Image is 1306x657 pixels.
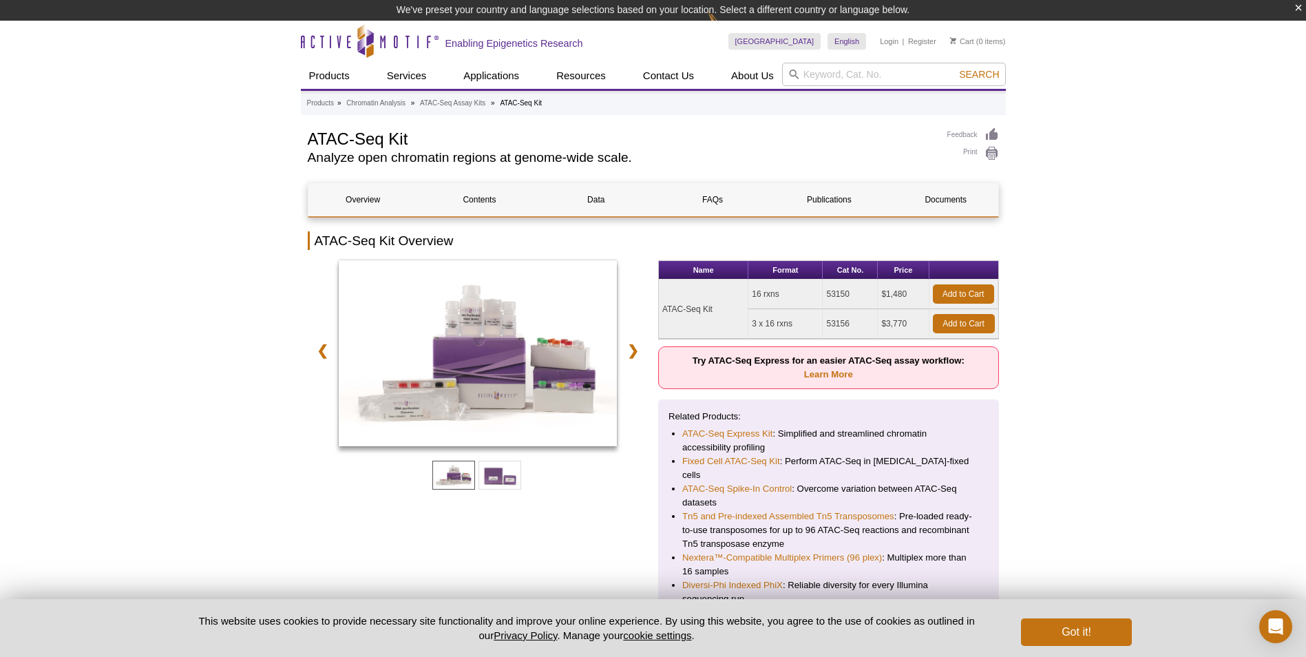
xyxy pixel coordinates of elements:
[878,309,929,339] td: $3,770
[728,33,821,50] a: [GEOGRAPHIC_DATA]
[878,280,929,309] td: $1,480
[748,309,823,339] td: 3 x 16 rxns
[908,36,936,46] a: Register
[708,10,744,43] img: Change Here
[947,127,999,143] a: Feedback
[823,309,878,339] td: 53156
[1021,618,1131,646] button: Got it!
[682,551,882,565] a: Nextera™-Compatible Multiplex Primers (96 plex)
[175,614,999,643] p: This website uses cookies to provide necessary site functionality and improve your online experie...
[307,97,334,109] a: Products
[950,37,956,44] img: Your Cart
[308,152,934,164] h2: Analyze open chromatin regions at genome-wide scale.
[880,36,898,46] a: Login
[782,63,1006,86] input: Keyword, Cat. No.
[804,369,853,379] a: Learn More
[682,427,772,441] a: ATAC-Seq Express Kit
[339,260,618,450] a: ATAC-Seq Kit
[659,261,748,280] th: Name
[346,97,406,109] a: Chromatin Analysis
[420,97,485,109] a: ATAC-Seq Assay Kits
[494,629,557,641] a: Privacy Policy
[548,63,614,89] a: Resources
[682,551,975,578] li: : Multiplex more than 16 samples
[682,427,975,455] li: : Simplified and streamlined chromatin accessibility profiling
[682,482,792,496] a: ATAC-Seq Spike-In Control
[308,183,418,216] a: Overview
[950,33,1006,50] li: (0 items)
[959,69,999,80] span: Search
[723,63,782,89] a: About Us
[933,314,995,333] a: Add to Cart
[500,99,542,107] li: ATAC-Seq Kit
[682,455,975,482] li: : Perform ATAC-Seq in [MEDICAL_DATA]-fixed cells
[445,37,583,50] h2: Enabling Epigenetics Research
[748,280,823,309] td: 16 rxns
[308,231,999,250] h2: ATAC-Seq Kit Overview
[682,510,894,523] a: Tn5 and Pre-indexed Assembled Tn5 Transposomes
[682,482,975,510] li: : Overcome variation between ATAC-Seq datasets
[668,410,989,424] p: Related Products:
[748,261,823,280] th: Format
[379,63,435,89] a: Services
[878,261,929,280] th: Price
[682,455,780,468] a: Fixed Cell ATAC-Seq Kit
[659,280,748,339] td: ATAC-Seq Kit
[657,183,767,216] a: FAQs
[947,146,999,161] a: Print
[1259,610,1292,643] div: Open Intercom Messenger
[955,68,1003,81] button: Search
[823,261,878,280] th: Cat No.
[301,63,358,89] a: Products
[455,63,527,89] a: Applications
[775,183,884,216] a: Publications
[903,33,905,50] li: |
[623,629,691,641] button: cookie settings
[693,355,965,379] strong: Try ATAC-Seq Express for an easier ATAC-Seq assay workflow:
[682,578,783,592] a: Diversi-Phi Indexed PhiX
[411,99,415,107] li: »
[933,284,994,304] a: Add to Cart
[828,33,866,50] a: English
[425,183,534,216] a: Contents
[308,127,934,148] h1: ATAC-Seq Kit
[339,260,618,446] img: ATAC-Seq Kit
[682,510,975,551] li: : Pre-loaded ready-to-use transposomes for up to 96 ATAC-Seq reactions and recombinant Tn5 transp...
[541,183,651,216] a: Data
[618,335,648,366] a: ❯
[682,578,975,606] li: : Reliable diversity for every Illumina sequencing run
[491,99,495,107] li: »
[891,183,1000,216] a: Documents
[635,63,702,89] a: Contact Us
[337,99,341,107] li: »
[950,36,974,46] a: Cart
[308,335,337,366] a: ❮
[823,280,878,309] td: 53150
